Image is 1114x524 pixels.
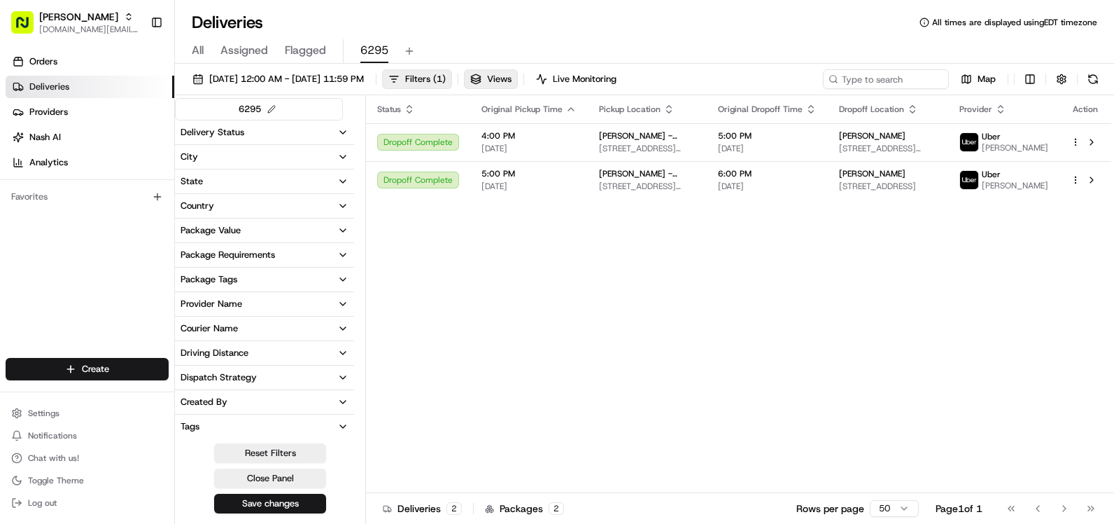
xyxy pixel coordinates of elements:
[446,502,462,515] div: 2
[1071,104,1100,115] div: Action
[718,130,817,142] span: 5:00 PM
[383,502,462,516] div: Deliveries
[718,181,817,192] span: [DATE]
[530,69,623,89] button: Live Monitoring
[6,471,169,490] button: Toggle Theme
[175,145,354,169] button: City
[6,126,174,149] a: Nash AI
[175,219,354,242] button: Package Value
[175,268,354,291] button: Package Tags
[186,69,370,89] button: [DATE] 12:00 AM - [DATE] 11:59 PM
[175,170,354,193] button: State
[28,475,84,486] span: Toggle Theme
[823,69,949,89] input: Type to search
[28,430,77,441] span: Notifications
[6,76,174,98] a: Deliveries
[718,104,803,115] span: Original Dropoff Time
[181,322,238,335] div: Courier Name
[181,224,241,237] div: Package Value
[599,143,696,154] span: [STREET_ADDRESS][PERSON_NAME]
[192,42,204,59] span: All
[6,404,169,423] button: Settings
[239,102,279,117] div: 6295
[181,273,237,286] div: Package Tags
[6,50,174,73] a: Orders
[214,494,326,513] button: Save changes
[6,6,145,39] button: [PERSON_NAME][DOMAIN_NAME][EMAIL_ADDRESS][PERSON_NAME][DOMAIN_NAME]
[6,358,169,380] button: Create
[599,181,696,192] span: [STREET_ADDRESS][PERSON_NAME]
[377,104,401,115] span: Status
[285,42,326,59] span: Flagged
[175,366,354,389] button: Dispatch Strategy
[1083,69,1103,89] button: Refresh
[209,73,364,85] span: [DATE] 12:00 AM - [DATE] 11:59 PM
[481,104,563,115] span: Original Pickup Time
[6,186,169,208] div: Favorites
[6,426,169,446] button: Notifications
[405,73,446,85] span: Filters
[481,143,577,154] span: [DATE]
[982,180,1048,191] span: [PERSON_NAME]
[839,130,905,142] span: [PERSON_NAME]
[214,443,326,463] button: Reset Filters
[175,390,354,414] button: Created By
[485,502,564,516] div: Packages
[181,347,248,359] div: Driving Distance
[481,130,577,142] span: 4:00 PM
[433,73,446,85] span: ( 1 )
[175,243,354,267] button: Package Requirements
[932,17,1097,28] span: All times are displayed using EDT timezone
[39,10,118,24] button: [PERSON_NAME]
[599,130,696,142] span: [PERSON_NAME] - 6295
[181,249,275,261] div: Package Requirements
[28,408,59,419] span: Settings
[839,168,905,179] span: [PERSON_NAME]
[6,151,174,174] a: Analytics
[28,497,57,509] span: Log out
[978,73,996,85] span: Map
[175,415,354,439] button: Tags
[192,11,263,34] h1: Deliveries
[599,168,696,179] span: [PERSON_NAME] - 6295
[181,396,227,408] div: Created By
[839,143,937,154] span: [STREET_ADDRESS][PERSON_NAME]
[960,171,978,189] img: profile_uber_ahold_partner.png
[839,181,937,192] span: [STREET_ADDRESS]
[28,453,79,464] span: Chat with us!
[39,24,139,35] span: [DOMAIN_NAME][EMAIL_ADDRESS][PERSON_NAME][DOMAIN_NAME]
[960,133,978,151] img: profile_uber_ahold_partner.png
[936,502,982,516] div: Page 1 of 1
[982,169,1001,180] span: Uber
[6,493,169,513] button: Log out
[839,104,904,115] span: Dropoff Location
[599,104,661,115] span: Pickup Location
[382,69,452,89] button: Filters(1)
[29,106,68,118] span: Providers
[959,104,992,115] span: Provider
[181,200,214,212] div: Country
[718,168,817,179] span: 6:00 PM
[181,298,242,310] div: Provider Name
[29,81,69,93] span: Deliveries
[29,131,61,144] span: Nash AI
[464,69,518,89] button: Views
[553,73,616,85] span: Live Monitoring
[360,42,388,59] span: 6295
[181,126,244,139] div: Delivery Status
[6,101,174,123] a: Providers
[796,502,864,516] p: Rows per page
[175,341,354,365] button: Driving Distance
[481,181,577,192] span: [DATE]
[82,363,109,375] span: Create
[982,131,1001,142] span: Uber
[181,420,199,433] div: Tags
[175,317,354,340] button: Courier Name
[29,156,68,169] span: Analytics
[220,42,268,59] span: Assigned
[214,469,326,488] button: Close Panel
[982,142,1048,153] span: [PERSON_NAME]
[549,502,564,515] div: 2
[181,371,257,384] div: Dispatch Strategy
